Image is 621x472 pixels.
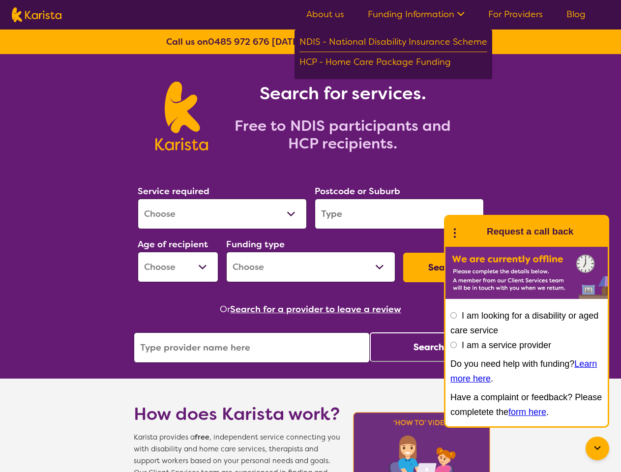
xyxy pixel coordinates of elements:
h2: Free to NDIS participants and HCP recipients. [220,117,466,152]
a: 0485 972 676 [208,36,269,48]
b: Call us on [DATE] to [DATE] 8:30am to 6:30pm AEST [166,36,455,48]
span: Or [220,302,230,317]
p: Have a complaint or feedback? Please completete the . [450,390,603,419]
button: Search [370,332,488,362]
p: Do you need help with funding? . [450,356,603,386]
a: For Providers [488,8,543,20]
input: Type [315,199,484,229]
a: Blog [566,8,586,20]
label: Service required [138,185,209,197]
h1: Search for services. [220,82,466,105]
label: I am looking for a disability or aged care service [450,311,598,335]
label: Postcode or Suburb [315,185,400,197]
img: Karista logo [155,82,208,150]
img: Karista offline chat form to request call back [445,247,608,299]
b: free [195,433,209,442]
label: Funding type [226,238,285,250]
input: Type provider name here [134,332,370,363]
h1: How does Karista work? [134,402,340,426]
div: HCP - Home Care Package Funding [299,55,487,72]
a: Funding Information [368,8,465,20]
label: Age of recipient [138,238,208,250]
img: Karista logo [12,7,61,22]
a: About us [306,8,344,20]
h1: Request a call back [487,224,573,239]
a: form here [508,407,546,417]
button: Search for a provider to leave a review [230,302,401,317]
label: I am a service provider [462,340,551,350]
img: Karista [461,222,481,241]
div: NDIS - National Disability Insurance Scheme [299,34,487,52]
button: Search [403,253,484,282]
